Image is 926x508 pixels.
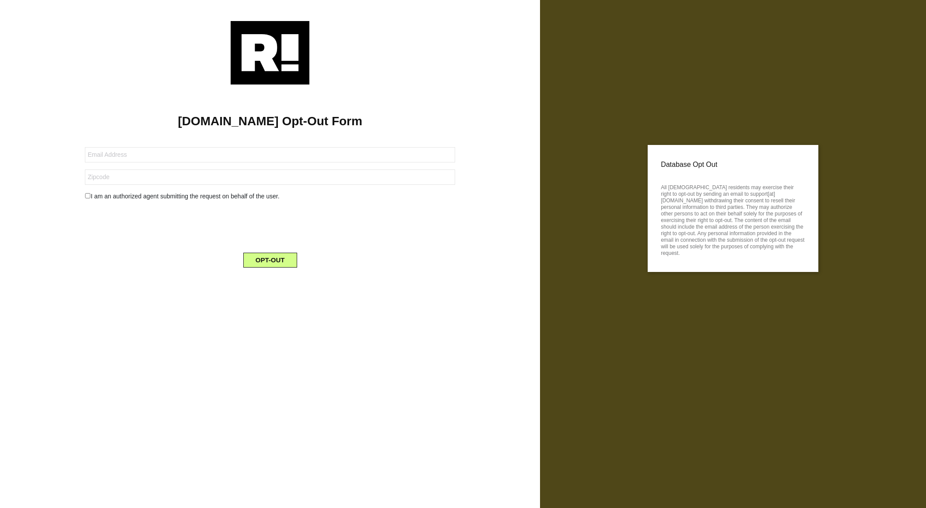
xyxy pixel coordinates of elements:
[661,158,805,171] p: Database Opt Out
[85,147,455,162] input: Email Address
[231,21,309,85] img: Retention.com
[78,192,462,201] div: I am an authorized agent submitting the request on behalf of the user.
[13,114,527,129] h1: [DOMAIN_NAME] Opt-Out Form
[85,169,455,185] input: Zipcode
[661,182,805,257] p: All [DEMOGRAPHIC_DATA] residents may exercise their right to opt-out by sending an email to suppo...
[243,253,297,268] button: OPT-OUT
[203,208,337,242] iframe: reCAPTCHA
